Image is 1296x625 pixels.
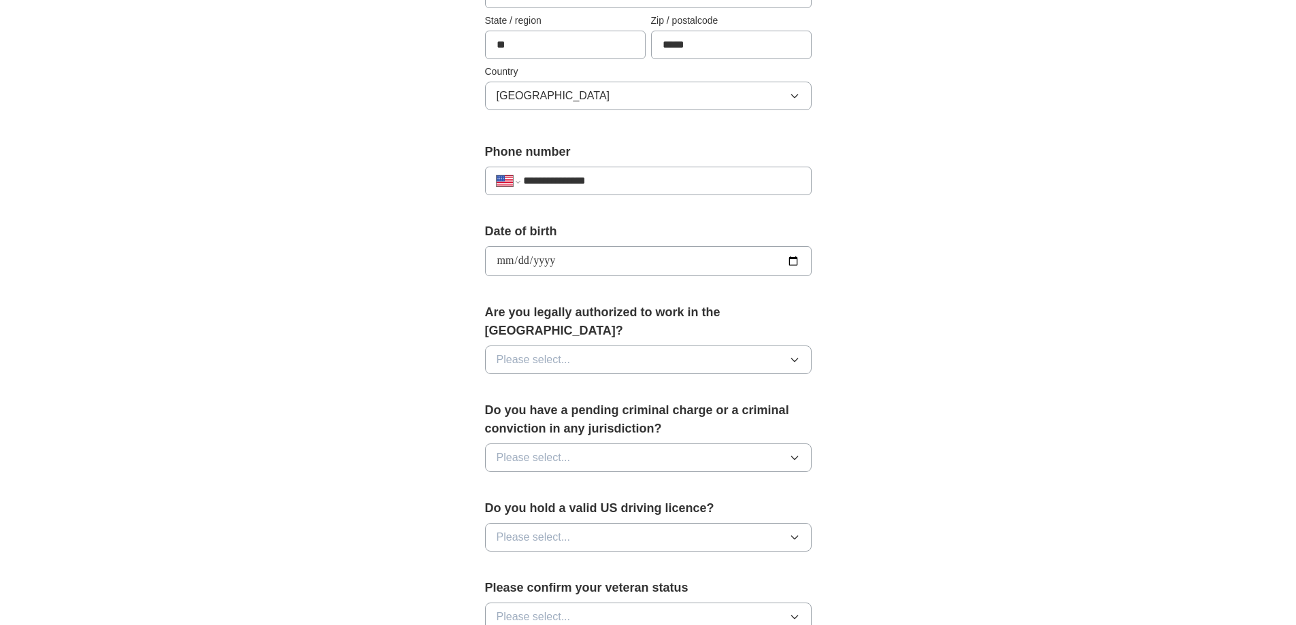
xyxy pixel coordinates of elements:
label: Zip / postalcode [651,14,812,28]
label: Date of birth [485,222,812,241]
button: Please select... [485,443,812,472]
span: Please select... [497,609,571,625]
span: Please select... [497,352,571,368]
label: Do you have a pending criminal charge or a criminal conviction in any jurisdiction? [485,401,812,438]
button: Please select... [485,523,812,552]
label: Are you legally authorized to work in the [GEOGRAPHIC_DATA]? [485,303,812,340]
span: Please select... [497,450,571,466]
span: Please select... [497,529,571,545]
label: Please confirm your veteran status [485,579,812,597]
button: [GEOGRAPHIC_DATA] [485,82,812,110]
button: Please select... [485,345,812,374]
span: [GEOGRAPHIC_DATA] [497,88,610,104]
label: Country [485,65,812,79]
label: Do you hold a valid US driving licence? [485,499,812,518]
label: Phone number [485,143,812,161]
label: State / region [485,14,646,28]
